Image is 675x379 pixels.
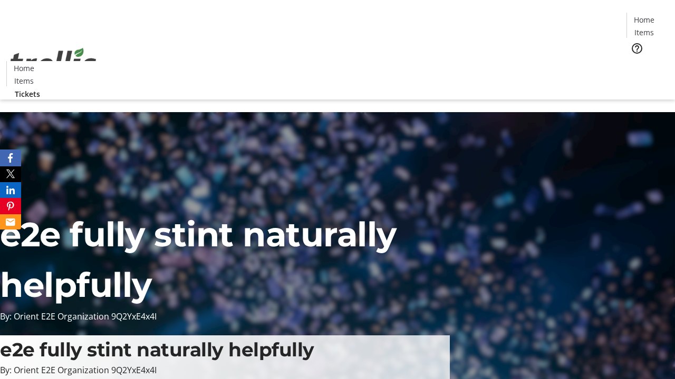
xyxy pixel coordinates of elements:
img: Orient E2E Organization 9Q2YxE4x4I's Logo [6,36,100,89]
button: Help [626,38,648,59]
span: Items [14,75,34,86]
a: Tickets [626,61,669,72]
span: Home [634,14,654,25]
span: Tickets [15,88,40,99]
a: Home [627,14,661,25]
a: Tickets [6,88,49,99]
a: Items [627,27,661,38]
span: Tickets [635,61,660,72]
span: Items [634,27,654,38]
a: Items [7,75,41,86]
span: Home [14,63,34,74]
a: Home [7,63,41,74]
